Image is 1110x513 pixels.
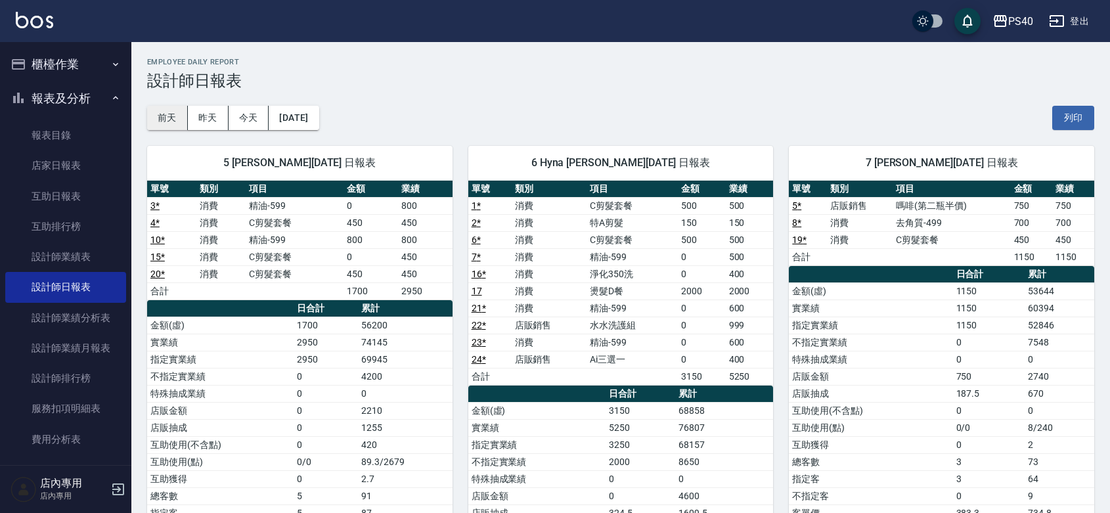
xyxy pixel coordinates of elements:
[1008,13,1033,30] div: PS40
[147,453,294,470] td: 互助使用(點)
[953,487,1025,504] td: 0
[398,282,453,300] td: 2950
[246,214,343,231] td: C剪髮套餐
[468,419,606,436] td: 實業績
[954,8,981,34] button: save
[953,453,1025,470] td: 3
[893,197,1010,214] td: 嗎啡(第二瓶半價)
[344,197,398,214] td: 0
[789,282,952,300] td: 金額(虛)
[1052,181,1094,198] th: 業績
[953,351,1025,368] td: 0
[726,368,774,385] td: 5250
[953,266,1025,283] th: 日合計
[5,120,126,150] a: 報表目錄
[678,351,726,368] td: 0
[789,300,952,317] td: 實業績
[468,368,512,385] td: 合計
[678,317,726,334] td: 0
[789,334,952,351] td: 不指定實業績
[675,419,773,436] td: 76807
[358,317,452,334] td: 56200
[789,436,952,453] td: 互助獲得
[726,197,774,214] td: 500
[789,487,952,504] td: 不指定客
[827,231,893,248] td: 消費
[726,317,774,334] td: 999
[358,368,452,385] td: 4200
[953,282,1025,300] td: 1150
[726,300,774,317] td: 600
[468,453,606,470] td: 不指定實業績
[1025,351,1094,368] td: 0
[5,303,126,333] a: 設計師業績分析表
[196,197,246,214] td: 消費
[344,265,398,282] td: 450
[5,333,126,363] a: 設計師業績月報表
[789,317,952,334] td: 指定實業績
[1011,248,1053,265] td: 1150
[678,334,726,351] td: 0
[587,317,678,334] td: 水水洗護組
[344,248,398,265] td: 0
[953,470,1025,487] td: 3
[246,265,343,282] td: C剪髮套餐
[147,436,294,453] td: 互助使用(不含點)
[5,81,126,116] button: 報表及分析
[294,300,358,317] th: 日合計
[587,214,678,231] td: 特A剪髮
[246,197,343,214] td: 精油-599
[587,334,678,351] td: 精油-599
[196,231,246,248] td: 消費
[1025,282,1094,300] td: 53644
[789,419,952,436] td: 互助使用(點)
[789,470,952,487] td: 指定客
[606,470,675,487] td: 0
[147,282,196,300] td: 合計
[468,181,774,386] table: a dense table
[587,231,678,248] td: C剪髮套餐
[294,453,358,470] td: 0/0
[1052,231,1094,248] td: 450
[188,106,229,130] button: 昨天
[147,334,294,351] td: 實業績
[1044,9,1094,33] button: 登出
[147,72,1094,90] h3: 設計師日報表
[512,248,587,265] td: 消費
[726,248,774,265] td: 500
[398,248,453,265] td: 450
[294,470,358,487] td: 0
[246,231,343,248] td: 精油-599
[294,487,358,504] td: 5
[294,351,358,368] td: 2950
[1052,197,1094,214] td: 750
[953,300,1025,317] td: 1150
[587,265,678,282] td: 淨化350洗
[40,490,107,502] p: 店內專用
[606,436,675,453] td: 3250
[1025,470,1094,487] td: 64
[789,385,952,402] td: 店販抽成
[358,453,452,470] td: 89.3/2679
[789,248,827,265] td: 合計
[606,402,675,419] td: 3150
[1011,197,1053,214] td: 750
[11,476,37,502] img: Person
[827,197,893,214] td: 店販銷售
[675,402,773,419] td: 68858
[953,436,1025,453] td: 0
[678,214,726,231] td: 150
[512,282,587,300] td: 消費
[1025,402,1094,419] td: 0
[344,214,398,231] td: 450
[147,106,188,130] button: 前天
[587,300,678,317] td: 精油-599
[953,368,1025,385] td: 750
[827,181,893,198] th: 類別
[229,106,269,130] button: 今天
[246,181,343,198] th: 項目
[468,487,606,504] td: 店販金額
[1011,181,1053,198] th: 金額
[512,231,587,248] td: 消費
[726,265,774,282] td: 400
